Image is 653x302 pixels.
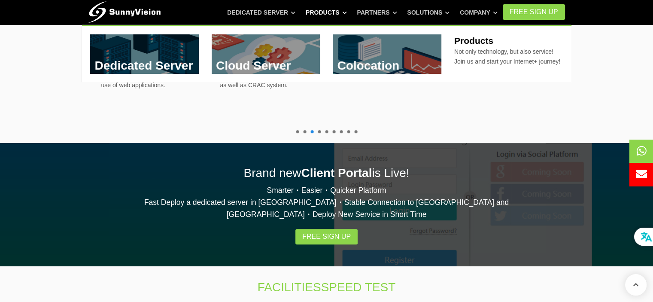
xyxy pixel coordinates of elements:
a: Solutions [407,5,450,20]
p: Smarter・Easier・Quicker Platform Fast Deploy a dedicated server in [GEOGRAPHIC_DATA]・Stable Connec... [88,184,565,220]
strong: Client Portal [301,166,372,180]
b: Products [454,36,493,46]
a: Products [306,5,347,20]
div: Dedicated Server [82,25,571,82]
a: Free Sign Up [295,229,358,244]
a: FREE Sign Up [503,4,565,20]
a: Dedicated Server [227,5,295,20]
strong: Speed Test [321,281,396,294]
h2: Brand new is Live! [88,165,565,181]
a: Company [460,5,498,20]
h1: Facilities [184,279,470,296]
a: Partners [357,5,397,20]
span: Not only technology, but also service! Join us and start your Internet+ journey! [454,48,560,64]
